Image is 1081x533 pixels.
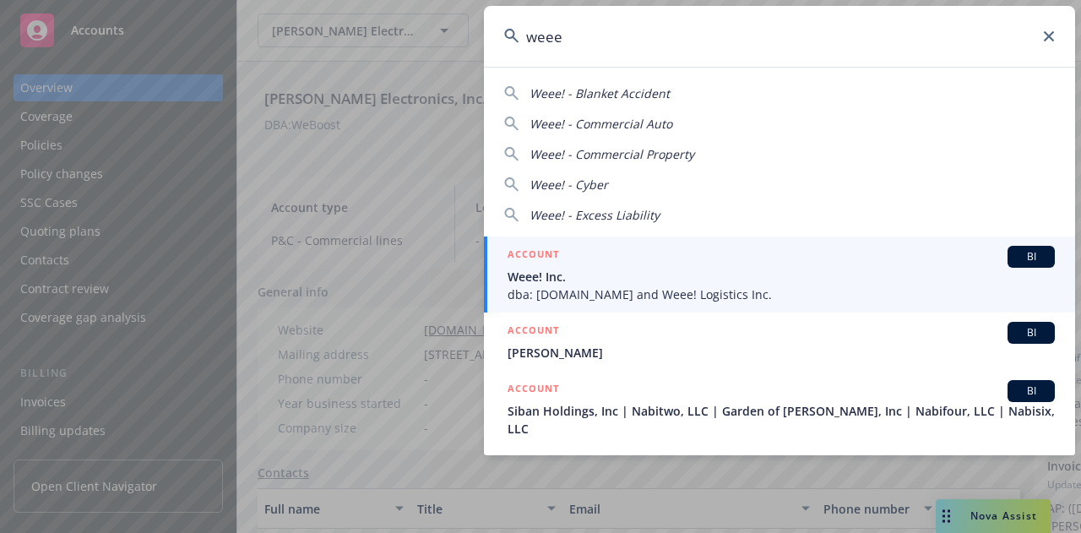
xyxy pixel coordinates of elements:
[484,313,1075,371] a: ACCOUNTBI[PERSON_NAME]
[530,85,670,101] span: Weee! - Blanket Accident
[508,246,559,266] h5: ACCOUNT
[530,146,694,162] span: Weee! - Commercial Property
[508,344,1055,362] span: [PERSON_NAME]
[508,380,559,400] h5: ACCOUNT
[508,268,1055,286] span: Weee! Inc.
[484,371,1075,447] a: ACCOUNTBISiban Holdings, Inc | Nabitwo, LLC | Garden of [PERSON_NAME], Inc | Nabifour, LLC | Nabi...
[530,207,660,223] span: Weee! - Excess Liability
[484,237,1075,313] a: ACCOUNTBIWeee! Inc.dba: [DOMAIN_NAME] and Weee! Logistics Inc.
[530,116,672,132] span: Weee! - Commercial Auto
[1014,383,1048,399] span: BI
[1014,325,1048,340] span: BI
[508,402,1055,438] span: Siban Holdings, Inc | Nabitwo, LLC | Garden of [PERSON_NAME], Inc | Nabifour, LLC | Nabisix, LLC
[484,6,1075,67] input: Search...
[508,322,559,342] h5: ACCOUNT
[1014,249,1048,264] span: BI
[530,177,608,193] span: Weee! - Cyber
[508,286,1055,303] span: dba: [DOMAIN_NAME] and Weee! Logistics Inc.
